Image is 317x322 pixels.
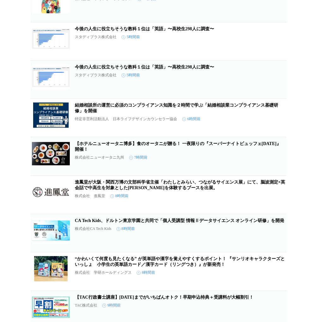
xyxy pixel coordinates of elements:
[75,34,117,40] p: スタディプラス株式会社
[32,141,70,166] img: 【ホテルニューオータニ博多】食のオータニが贈る！ 一夜限りの『スーパーナイトビュッフェ2025』開催！
[32,256,70,281] img: “かわいくて何度も見たくなる” が英単語や漢字を覚えやすくするポイント！ 『サンリオキャラクターズといっしょ 小学生の英単語カード／漢字カード（リングつき）』が新発売！
[75,141,281,152] a: 【ホテルニューオータニ博多】食のオータニが贈る！ 一夜限りの『スーパーナイトビュッフェ[DATE]』開催！
[32,295,70,320] img: 【TAC行政書士講座】8/31(日)までがいちばんオトク！早期申込特典＋受講料が大幅割引！
[122,34,140,40] time: 5時間前
[75,295,254,300] a: 【TAC行政書士講座】[DATE]までがいちばんオトク！早期申込特典＋受講料が大幅割引！
[75,193,105,199] p: 株式会社 進鳳堂
[75,256,285,267] a: “かわいくて何度も見たくなる” が英単語や漢字を覚えやすくするポイント！ 『サンリオキャラクターズといっしょ 小学生の英単語カード／漢字カード（リングつき）』が新発売！
[32,26,70,51] img: 今後の人生に役立ちそうな教科１位は「英語」〜高校生298人に調査〜
[102,303,121,308] time: 9時間前
[32,102,70,128] img: 結婚相談所の運営に必須のコンプライアンス知識を２時間で学ぶ「結婚相談業コンプライアンス基礎研修」を開催
[32,64,70,90] img: 今後の人生に役立ちそうな教科１位は「英語」〜高校生298人に調査〜
[75,270,132,275] p: 株式会社 学研ホールディングス
[129,155,147,160] time: 7時間前
[75,303,97,308] p: TAC株式会社
[75,26,214,31] a: 今後の人生に役立ちそうな教科１位は「英語」〜高校生298人に調査〜
[75,155,124,160] p: 株式会社ニューオータニ九州
[75,218,284,223] a: CA Tech Kids、ドルトン東京学園と共同で「個人受講型 情報Ⅱデータサイエンス オンライン研修」を開発
[75,73,117,78] p: スタディプラス株式会社
[32,218,70,243] img: CA Tech Kids、ドルトン東京学園と共同で「個人受講型 情報Ⅱデータサイエンス オンライン研修」を開発
[75,65,214,69] a: 今後の人生に役立ちそうな教科１位は「英語」〜高校生298人に調査〜
[182,116,200,122] time: 6時間前
[137,270,155,275] time: 8時間前
[75,226,111,231] p: 株式会社CA Tech Kids
[75,103,278,113] a: 結婚相談所の運営に必須のコンプライアンス知識を２時間で学ぶ「結婚相談業コンプライアンス基礎研修」を開催
[122,73,140,78] time: 5時間前
[117,226,135,231] time: 8時間前
[75,180,285,190] a: 進鳳堂が大阪・関西万博の文部科学省主催「わたしとみらい、つながるサイエンス展」にて、脳波測定×英会話で中高生を対象とした[PERSON_NAME]を体験するブースを出展。
[75,116,177,122] p: 特定非営利活動法人 日本ライフデザインカウンセラー協会
[110,193,129,199] time: 8時間前
[32,179,70,205] img: 進鳳堂が大阪・関西万博の文部科学省主催「わたしとみらい、つながるサイエンス展」にて、脳波測定×英会話で中高生を対象とした未来を体験するブースを出展。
